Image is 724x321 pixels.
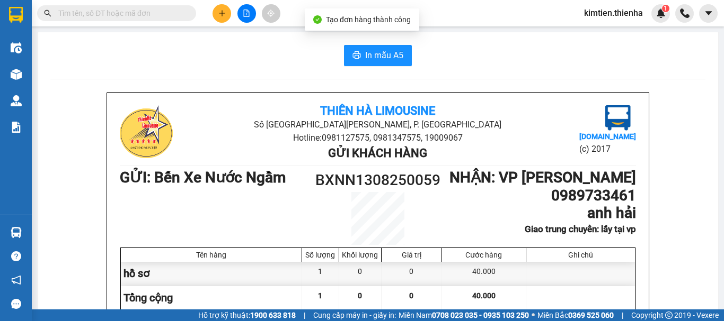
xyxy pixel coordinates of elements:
img: phone-icon [680,8,690,18]
sup: 1 [662,5,669,12]
span: printer [352,51,361,61]
span: question-circle [11,251,21,261]
div: 0 [339,262,382,286]
span: notification [11,275,21,285]
div: Tên hàng [123,251,299,259]
strong: 0708 023 035 - 0935 103 250 [432,311,529,319]
h1: 0989733461 [443,187,636,205]
li: Số [GEOGRAPHIC_DATA][PERSON_NAME], P. [GEOGRAPHIC_DATA] [206,118,550,131]
span: ⚪️ [532,313,535,317]
button: plus [213,4,231,23]
b: Thiên Hà Limousine [320,104,435,117]
div: Khối lượng [342,251,378,259]
b: Gửi khách hàng [328,146,427,160]
div: Số lượng [305,251,336,259]
span: Miền Bắc [537,309,614,321]
span: Tổng cộng [123,291,173,304]
div: Giá trị [384,251,439,259]
button: printerIn mẫu A5 [344,45,412,66]
img: logo.jpg [605,105,631,131]
img: warehouse-icon [11,227,22,238]
li: Hotline: 0981127575, 0981347575, 19009067 [206,131,550,144]
li: Số [GEOGRAPHIC_DATA][PERSON_NAME], P. [GEOGRAPHIC_DATA] [99,26,443,39]
span: file-add [243,10,250,17]
strong: 0369 525 060 [568,311,614,319]
b: NHẬN : VP [PERSON_NAME] [449,169,636,186]
span: Miền Nam [399,309,529,321]
li: Hotline: 0981127575, 0981347575, 19009067 [99,39,443,52]
span: 0 [409,291,413,300]
button: aim [262,4,280,23]
span: Tạo đơn hàng thành công [326,15,411,24]
img: icon-new-feature [656,8,666,18]
div: 1 [302,262,339,286]
span: aim [267,10,275,17]
button: caret-down [699,4,718,23]
h1: BXNN1308250059 [313,169,443,192]
b: GỬI : Bến Xe Nước Ngầm [13,77,179,94]
span: | [304,309,305,321]
img: warehouse-icon [11,42,22,53]
span: plus [218,10,226,17]
span: 1 [318,291,322,300]
strong: 1900 633 818 [250,311,296,319]
b: GỬI : Bến Xe Nước Ngầm [120,169,286,186]
input: Tìm tên, số ĐT hoặc mã đơn [58,7,183,19]
span: 0 [358,291,362,300]
span: kimtien.thienha [576,6,651,20]
span: check-circle [313,15,322,24]
img: warehouse-icon [11,95,22,106]
span: | [622,309,623,321]
span: copyright [665,311,673,319]
div: 40.000 [442,262,526,286]
span: Cung cấp máy in - giấy in: [313,309,396,321]
img: warehouse-icon [11,69,22,80]
span: In mẫu A5 [365,49,403,62]
span: 1 [664,5,667,12]
span: Hỗ trợ kỹ thuật: [198,309,296,321]
span: search [44,10,51,17]
img: logo.jpg [120,105,173,158]
b: [DOMAIN_NAME] [579,132,636,141]
div: hồ sơ [121,262,302,286]
li: (c) 2017 [579,142,636,155]
div: Ghi chú [529,251,632,259]
img: solution-icon [11,122,22,133]
div: 0 [382,262,442,286]
span: 40.000 [472,291,496,300]
img: logo.jpg [13,13,66,66]
b: Giao trung chuyển: lấy tại vp [525,224,636,234]
img: logo-vxr [9,7,23,23]
h1: anh hải [443,204,636,222]
span: caret-down [704,8,713,18]
div: Cước hàng [445,251,523,259]
span: message [11,299,21,309]
button: file-add [237,4,256,23]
